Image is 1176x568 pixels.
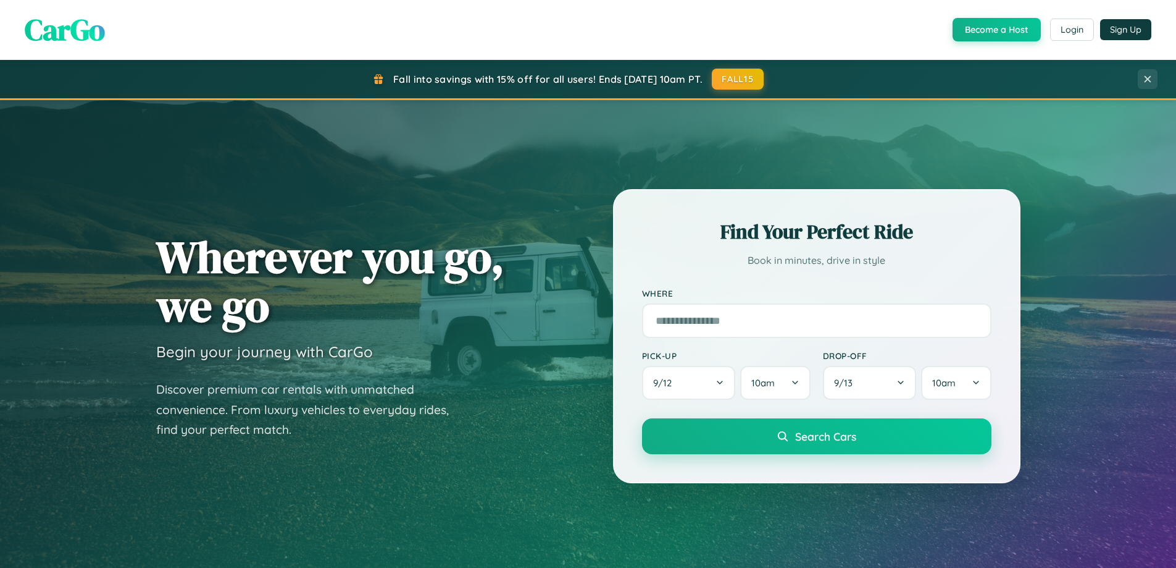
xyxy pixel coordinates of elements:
[712,69,764,90] button: FALL15
[156,232,504,330] h1: Wherever you go, we go
[25,9,105,50] span: CarGo
[642,418,991,454] button: Search Cars
[156,379,465,440] p: Discover premium car rentals with unmatched convenience. From luxury vehicles to everyday rides, ...
[823,366,917,400] button: 9/13
[642,366,736,400] button: 9/12
[823,350,991,361] label: Drop-off
[1100,19,1151,40] button: Sign Up
[653,377,678,389] span: 9 / 12
[740,366,810,400] button: 10am
[953,18,1041,41] button: Become a Host
[393,73,703,85] span: Fall into savings with 15% off for all users! Ends [DATE] 10am PT.
[156,342,373,361] h3: Begin your journey with CarGo
[642,288,991,299] label: Where
[795,430,856,443] span: Search Cars
[1050,19,1094,41] button: Login
[642,350,811,361] label: Pick-up
[642,252,991,269] p: Book in minutes, drive in style
[921,366,991,400] button: 10am
[834,377,859,389] span: 9 / 13
[751,377,775,389] span: 10am
[642,218,991,245] h2: Find Your Perfect Ride
[932,377,956,389] span: 10am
